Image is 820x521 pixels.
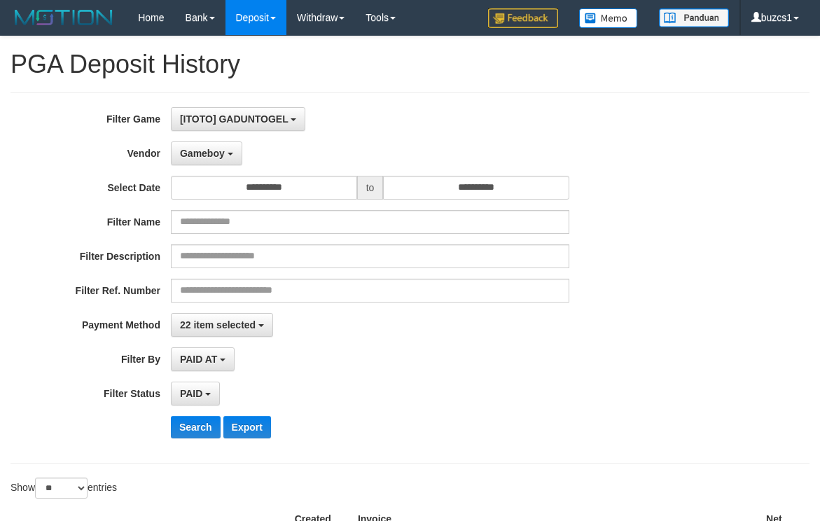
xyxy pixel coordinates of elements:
span: Gameboy [180,148,225,159]
span: [ITOTO] GADUNTOGEL [180,113,289,125]
img: MOTION_logo.png [11,7,117,28]
button: [ITOTO] GADUNTOGEL [171,107,305,131]
span: PAID [180,388,202,399]
span: 22 item selected [180,319,256,331]
img: Feedback.jpg [488,8,558,28]
button: PAID [171,382,220,405]
select: Showentries [35,478,88,499]
button: 22 item selected [171,313,273,337]
label: Show entries [11,478,117,499]
button: PAID AT [171,347,235,371]
button: Search [171,416,221,438]
span: PAID AT [180,354,217,365]
button: Export [223,416,271,438]
span: to [357,176,384,200]
img: panduan.png [659,8,729,27]
button: Gameboy [171,141,242,165]
h1: PGA Deposit History [11,50,809,78]
img: Button%20Memo.svg [579,8,638,28]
